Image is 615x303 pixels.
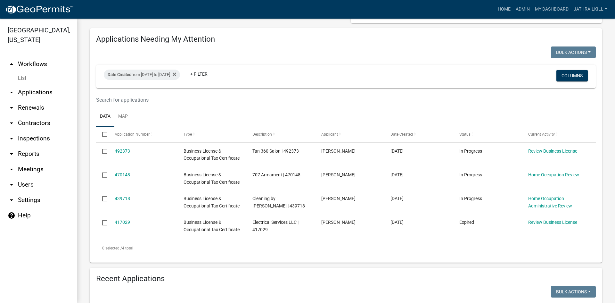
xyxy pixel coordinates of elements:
[459,148,482,154] span: In Progress
[528,132,555,137] span: Current Activity
[115,148,130,154] a: 492373
[8,212,15,219] i: help
[321,220,356,225] span: Bryant
[184,132,192,137] span: Type
[321,172,356,177] span: Chris Zolomy
[551,286,596,298] button: Bulk Actions
[8,119,15,127] i: arrow_drop_down
[184,148,240,161] span: Business License & Occupational Tax Certificate
[390,148,404,154] span: 10/14/2025
[522,127,591,142] datatable-header-cell: Current Activity
[108,72,131,77] span: Date Created
[8,88,15,96] i: arrow_drop_down
[571,3,610,15] a: Jathrailkill
[8,196,15,204] i: arrow_drop_down
[459,172,482,177] span: In Progress
[459,196,482,201] span: In Progress
[246,127,315,142] datatable-header-cell: Description
[556,70,588,81] button: Columns
[8,150,15,158] i: arrow_drop_down
[321,196,356,201] span: Lauren Tharpe
[528,172,579,177] a: Home Occupation Review
[184,172,240,185] span: Business License & Occupational Tax Certificate
[96,127,108,142] datatable-header-cell: Select
[459,132,471,137] span: Status
[115,172,130,177] a: 470148
[185,68,213,80] a: + Filter
[8,60,15,68] i: arrow_drop_up
[8,181,15,189] i: arrow_drop_down
[252,220,299,232] span: Electrical Services LLC | 417029
[8,165,15,173] i: arrow_drop_down
[528,196,572,208] a: Home Occupation Administrative Review
[315,127,384,142] datatable-header-cell: Applicant
[252,148,299,154] span: Tan 360 Salon | 492373
[528,148,577,154] a: Review Business License
[8,104,15,112] i: arrow_drop_down
[102,246,122,250] span: 0 selected /
[384,127,453,142] datatable-header-cell: Date Created
[252,196,305,208] span: Cleaning by Lauren | 439718
[513,3,532,15] a: Admin
[177,127,246,142] datatable-header-cell: Type
[321,148,356,154] span: Ashley Meigs
[115,196,130,201] a: 439718
[495,3,513,15] a: Home
[453,127,522,142] datatable-header-cell: Status
[532,3,571,15] a: My Dashboard
[252,132,272,137] span: Description
[96,93,511,106] input: Search for applications
[96,240,596,256] div: 4 total
[184,220,240,232] span: Business License & Occupational Tax Certificate
[252,172,300,177] span: 707 Armament | 470148
[104,70,180,80] div: from [DATE] to [DATE]
[114,106,132,127] a: Map
[184,196,240,208] span: Business License & Occupational Tax Certificate
[96,106,114,127] a: Data
[96,35,596,44] h4: Applications Needing My Attention
[390,172,404,177] span: 08/27/2025
[8,135,15,142] i: arrow_drop_down
[528,220,577,225] a: Review Business License
[390,132,413,137] span: Date Created
[115,132,150,137] span: Application Number
[115,220,130,225] a: 417029
[459,220,474,225] span: Expired
[321,132,338,137] span: Applicant
[96,274,596,283] h4: Recent Applications
[390,196,404,201] span: 06/23/2025
[108,127,177,142] datatable-header-cell: Application Number
[551,46,596,58] button: Bulk Actions
[390,220,404,225] span: 05/06/2025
